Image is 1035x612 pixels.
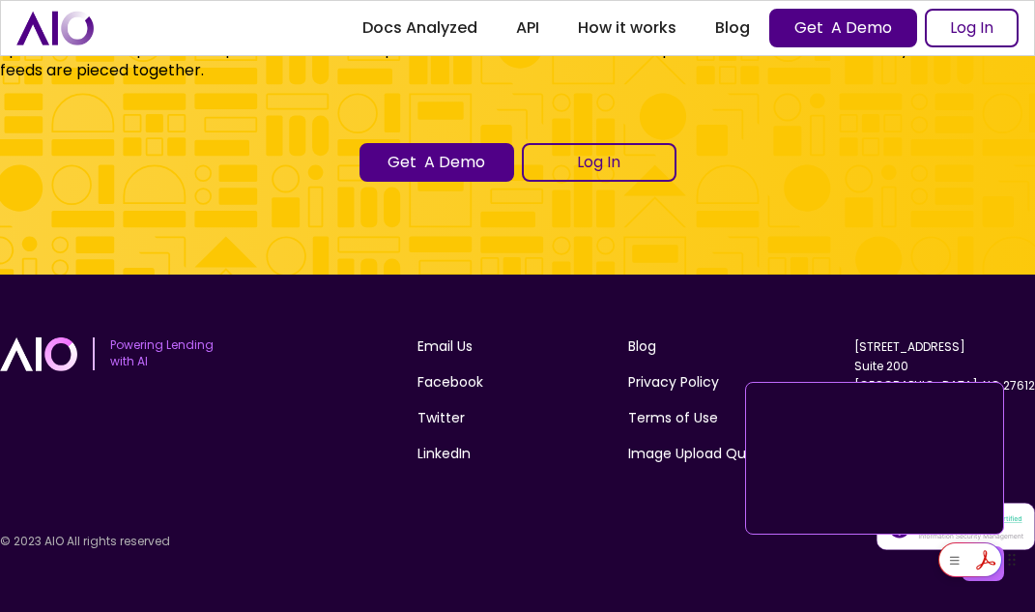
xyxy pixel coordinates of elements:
a: Email Us [417,336,473,357]
a: [STREET_ADDRESS]Suite 200[GEOGRAPHIC_DATA], NC 27612 [854,338,1035,393]
iframe: AIO - powering financial decision making [754,391,995,526]
a: How it works [559,11,696,45]
a: Get A Demo [359,143,514,182]
p: Powering Lending with AI [110,337,214,370]
a: Log In [925,9,1019,47]
a: Blog [696,11,769,45]
a: home [16,11,94,44]
a: Docs Analyzed [343,11,497,45]
a: Image Upload Quality [628,444,774,464]
a: Terms of Use [628,408,718,428]
a: Blog [628,336,656,357]
a: Privacy Policy [628,372,719,393]
a: Facebook [417,372,483,393]
a: Get A Demo [769,9,917,47]
a: LinkedIn [417,444,471,464]
a: Log In [522,143,676,182]
a: Twitter [417,408,465,428]
a: API [497,11,559,45]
